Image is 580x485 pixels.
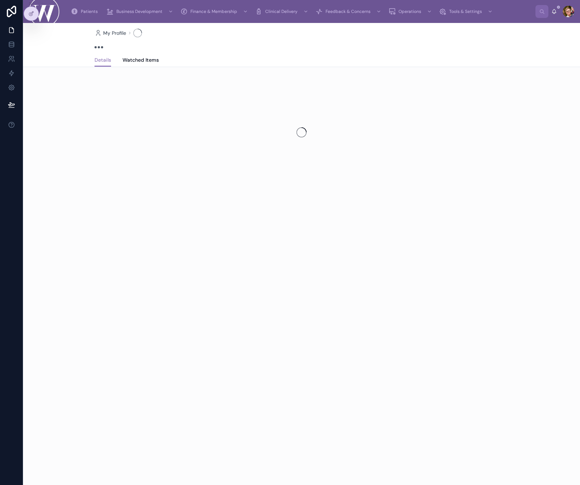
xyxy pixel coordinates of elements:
[69,5,103,18] a: Patients
[104,5,177,18] a: Business Development
[81,9,98,14] span: Patients
[123,53,159,68] a: Watched Items
[95,53,111,67] a: Details
[116,9,162,14] span: Business Development
[265,9,298,14] span: Clinical Delivery
[123,56,159,63] span: Watched Items
[386,5,436,18] a: Operations
[313,5,385,18] a: Feedback & Concerns
[65,4,535,19] div: scrollable content
[437,5,496,18] a: Tools & Settings
[178,5,252,18] a: Finance & Membership
[449,9,482,14] span: Tools & Settings
[95,56,111,63] span: Details
[103,29,126,37] span: My Profile
[253,5,312,18] a: Clinical Delivery
[95,29,126,37] a: My Profile
[326,9,370,14] span: Feedback & Concerns
[190,9,237,14] span: Finance & Membership
[399,9,421,14] span: Operations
